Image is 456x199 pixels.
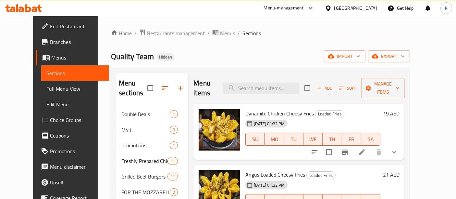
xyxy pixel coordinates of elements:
li: / [238,29,240,37]
span: Select all sections [143,81,157,95]
button: FR [342,133,361,146]
button: import [324,50,365,62]
button: WE [303,133,323,146]
span: M41 [121,126,170,134]
span: FR [345,135,359,144]
span: 1 [170,111,178,117]
input: search [223,83,299,94]
span: Hidden [156,54,175,60]
button: Branch-specific-item [337,144,353,160]
span: Add item [314,83,335,93]
button: Add section [173,80,188,96]
span: Double Deals [121,110,170,118]
a: Coupons [36,128,109,143]
span: Select to update [322,145,336,159]
a: Promotions [36,143,109,159]
span: Manage items [366,80,400,96]
span: Promotions [50,147,104,155]
button: delete [371,144,387,160]
span: Coupons [50,132,104,139]
span: 0 [170,127,178,133]
span: Edit Menu [46,100,104,108]
a: Sections [41,65,109,81]
span: [DATE] 01:32 PM [251,182,287,188]
div: items [170,110,178,118]
button: sort-choices [307,144,322,160]
div: items [167,157,178,165]
span: 2 [170,189,178,195]
a: Restaurants management [139,29,205,37]
h6: 19 AED [383,109,400,118]
li: / [207,29,210,37]
span: WE [306,135,320,144]
button: SU [245,133,265,146]
button: SA [361,133,380,146]
div: items [170,141,178,149]
button: TU [284,133,303,146]
span: K [445,5,448,12]
a: Edit menu item [358,148,366,156]
div: items [167,173,178,180]
span: Restaurants management [147,29,205,37]
img: Dynamite Chicken Cheesy Fries [199,109,240,151]
div: Freshly Prepared Chicken Sandwiches11 [116,153,188,169]
button: Add [314,83,335,93]
li: / [134,29,137,37]
a: Home [111,29,132,37]
span: Sections [242,29,261,37]
h2: Menu sections [119,78,147,98]
a: Menu disclaimer [36,159,109,175]
span: Grilled Beef Burgers [121,173,167,180]
a: Choice Groups [36,112,109,128]
div: [GEOGRAPHIC_DATA] [334,5,377,12]
div: Menu-management [264,4,304,12]
a: Edit Restaurant [36,19,109,34]
span: SU [248,135,262,144]
button: TH [323,133,342,146]
span: Loaded Fries [315,110,344,118]
button: Sort [338,83,359,93]
span: SA [364,135,378,144]
span: export [373,52,405,60]
span: Choice Groups [50,116,104,124]
span: TH [325,135,339,144]
a: Branches [36,34,109,50]
span: Add [316,85,333,92]
span: Full Menu View [46,85,104,93]
span: [DATE] 01:32 PM [251,121,287,127]
span: Branches [50,38,104,46]
span: FOR THE MOZZARELLA LOVERS [121,188,170,196]
div: Double Deals1 [116,106,188,122]
span: Freshly Prepared Chicken Sandwiches [121,157,167,165]
div: items [170,126,178,134]
span: Sort [339,85,357,92]
span: TU [287,135,301,144]
span: Quality Team [111,49,154,64]
span: Dynamite Chicken Cheesy Fries [245,109,314,118]
span: Angus Loaded Cheesy Fries [245,170,305,179]
span: 11 [168,174,178,180]
span: Loaded Fries [307,172,335,179]
div: Loaded Fries [315,110,344,118]
span: import [329,52,360,60]
span: Sections [46,69,104,77]
svg: Show Choices [390,148,398,156]
span: 11 [168,158,178,164]
span: Edit Restaurant [50,22,104,30]
span: Menus [220,29,235,37]
button: show more [387,144,402,160]
span: Promotions [121,141,170,149]
h2: Menu items [193,78,215,98]
span: 1 [170,142,178,149]
div: Grilled Beef Burgers11 [116,169,188,184]
button: export [368,50,410,62]
div: Loaded Fries [306,171,336,179]
span: Sort sections [157,80,173,96]
div: M410 [116,122,188,138]
nav: breadcrumb [111,29,410,37]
